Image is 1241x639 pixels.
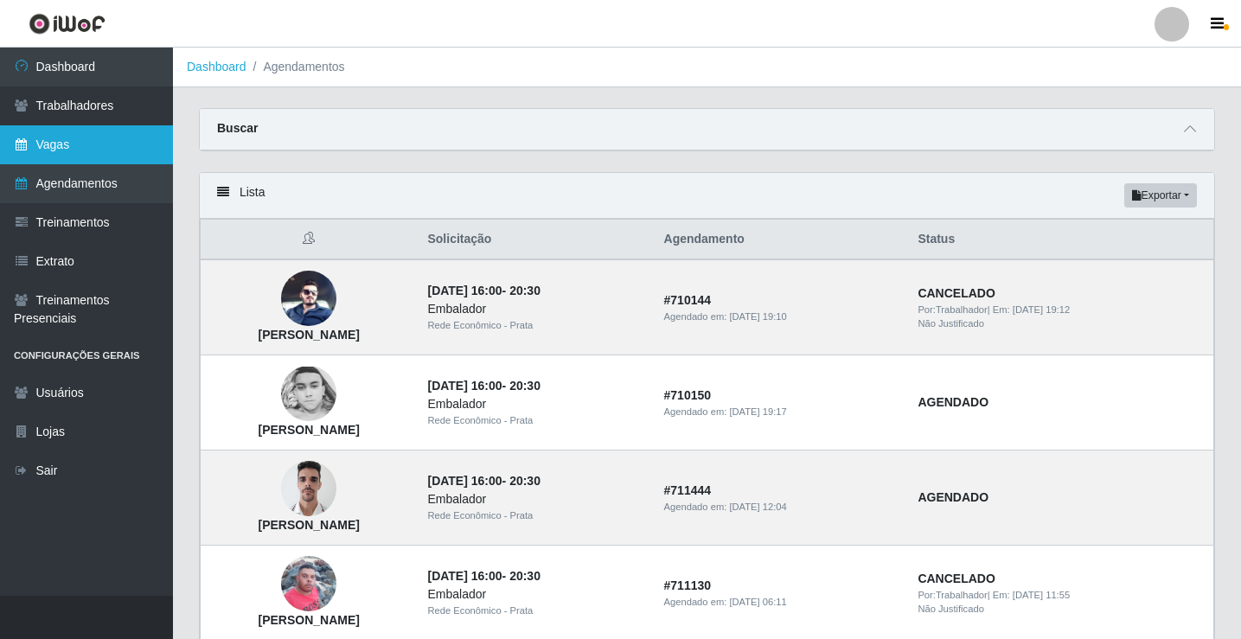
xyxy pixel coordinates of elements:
div: Embalador [427,490,643,508]
strong: # 711444 [664,483,712,497]
img: Halysson Bruno Soares Moura [281,367,336,422]
button: Exportar [1124,183,1197,208]
div: | Em: [918,588,1203,603]
strong: CANCELADO [918,572,995,585]
nav: breadcrumb [173,48,1241,87]
img: Ericlaudio Morais Romão [281,271,336,326]
strong: CANCELADO [918,286,995,300]
time: 20:30 [509,379,541,393]
div: Não Justificado [918,316,1203,331]
strong: # 710144 [664,293,712,307]
time: 20:30 [509,474,541,488]
strong: [PERSON_NAME] [259,423,360,437]
img: Lucenildo vieira da silva [281,547,336,621]
strong: - [427,474,540,488]
div: Rede Econômico - Prata [427,604,643,618]
div: Rede Econômico - Prata [427,508,643,523]
span: Por: Trabalhador [918,590,987,600]
strong: [PERSON_NAME] [259,328,360,342]
strong: - [427,379,540,393]
time: 20:30 [509,569,541,583]
strong: [PERSON_NAME] [259,613,360,627]
strong: - [427,284,540,297]
time: 20:30 [509,284,541,297]
div: Agendado em: [664,595,898,610]
th: Agendamento [654,220,908,260]
time: [DATE] 19:10 [729,311,786,322]
time: [DATE] 16:00 [427,284,502,297]
time: [DATE] 16:00 [427,379,502,393]
div: Rede Econômico - Prata [427,318,643,333]
div: Embalador [427,395,643,413]
time: [DATE] 11:55 [1013,590,1070,600]
strong: Buscar [217,121,258,135]
div: Embalador [427,300,643,318]
div: Embalador [427,585,643,604]
a: Dashboard [187,60,246,73]
time: [DATE] 12:04 [729,502,786,512]
th: Status [907,220,1213,260]
img: CoreUI Logo [29,13,106,35]
time: [DATE] 19:17 [729,406,786,417]
div: Não Justificado [918,602,1203,617]
span: Por: Trabalhador [918,304,987,315]
li: Agendamentos [246,58,345,76]
div: | Em: [918,303,1203,317]
div: Rede Econômico - Prata [427,413,643,428]
strong: AGENDADO [918,490,988,504]
div: Lista [200,173,1214,219]
time: [DATE] 06:11 [729,597,786,607]
div: Agendado em: [664,405,898,419]
strong: - [427,569,540,583]
img: Luciano de Oliveira Ferreira [281,452,336,526]
div: Agendado em: [664,500,898,514]
time: [DATE] 16:00 [427,474,502,488]
strong: # 711130 [664,578,712,592]
div: Agendado em: [664,310,898,324]
time: [DATE] 16:00 [427,569,502,583]
strong: # 710150 [664,388,712,402]
strong: [PERSON_NAME] [259,518,360,532]
th: Solicitação [417,220,653,260]
strong: AGENDADO [918,395,988,409]
time: [DATE] 19:12 [1013,304,1070,315]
